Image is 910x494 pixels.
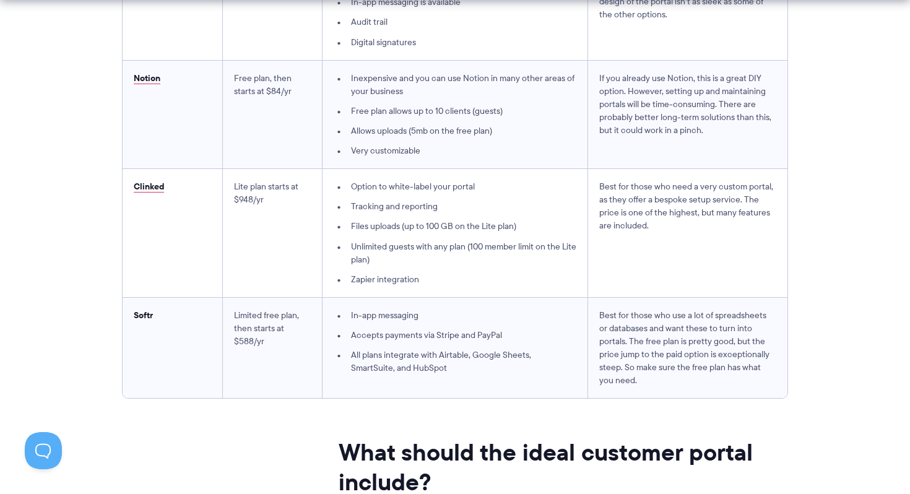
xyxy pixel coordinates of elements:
li: Very customizable [334,144,577,157]
td: Limited free plan, then starts at $588/yr [222,297,322,398]
td: Lite plan starts at $948/yr [222,169,322,298]
li: Option to white-label your portal [334,180,577,193]
td: Best for those who use a lot of spreadsheets or databases and want these to turn into portals. Th... [588,297,787,398]
li: Zapier integration [334,273,577,286]
li: Free plan allows up to 10 clients (guests) [334,105,577,118]
li: Inexpensive and you can use Notion in many other areas of your business [334,72,577,98]
li: Tracking and reporting [334,200,577,213]
li: Allows uploads (5mb on the free plan) [334,124,577,137]
iframe: Toggle Customer Support [25,432,62,469]
li: Files uploads (up to 100 GB on the Lite plan) [334,220,577,233]
a: Notion [134,71,160,85]
a: Clinked [134,180,164,193]
li: In-app messaging [334,309,577,322]
a: Softr [134,308,153,322]
li: Audit trail [334,15,577,28]
td: Free plan, then starts at $84/yr [222,60,322,169]
li: Digital signatures [334,36,577,49]
td: Best for those who need a very custom portal, as they offer a bespoke setup service. The price is... [588,169,787,298]
td: If you already use Notion, this is a great DIY option. However, setting up and maintaining portal... [588,60,787,169]
li: All plans integrate with Airtable, Google Sheets, SmartSuite, and HubSpot [334,349,577,375]
li: Unlimited guests with any plan (100 member limit on the Lite plan) [334,240,577,266]
li: Accepts payments via Stripe and PayPal [334,329,577,342]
